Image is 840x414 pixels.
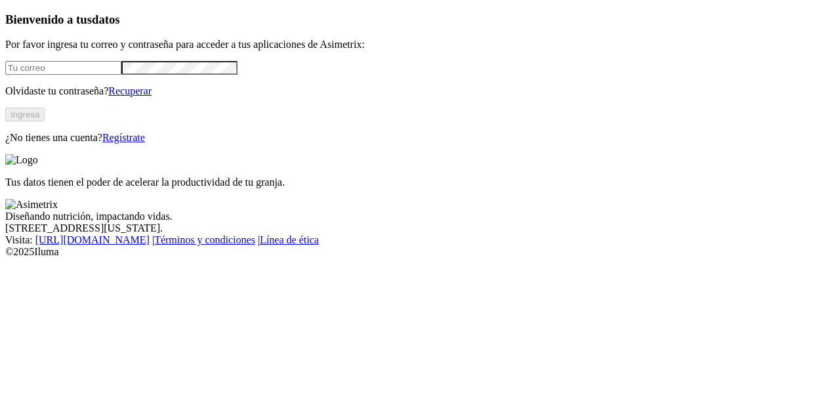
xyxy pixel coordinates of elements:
h3: Bienvenido a tus [5,12,835,27]
img: Asimetrix [5,199,58,211]
p: Por favor ingresa tu correo y contraseña para acceder a tus aplicaciones de Asimetrix: [5,39,835,51]
div: Visita : | | [5,234,835,246]
img: Logo [5,154,38,166]
div: Diseñando nutrición, impactando vidas. [5,211,835,222]
span: datos [92,12,120,26]
p: ¿No tienes una cuenta? [5,132,835,144]
div: [STREET_ADDRESS][US_STATE]. [5,222,835,234]
a: Términos y condiciones [154,234,255,245]
input: Tu correo [5,61,121,75]
button: Ingresa [5,108,45,121]
a: [URL][DOMAIN_NAME] [35,234,150,245]
p: Olvidaste tu contraseña? [5,85,835,97]
a: Línea de ética [260,234,319,245]
p: Tus datos tienen el poder de acelerar la productividad de tu granja. [5,176,835,188]
div: © 2025 Iluma [5,246,835,258]
a: Regístrate [102,132,145,143]
a: Recuperar [108,85,152,96]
